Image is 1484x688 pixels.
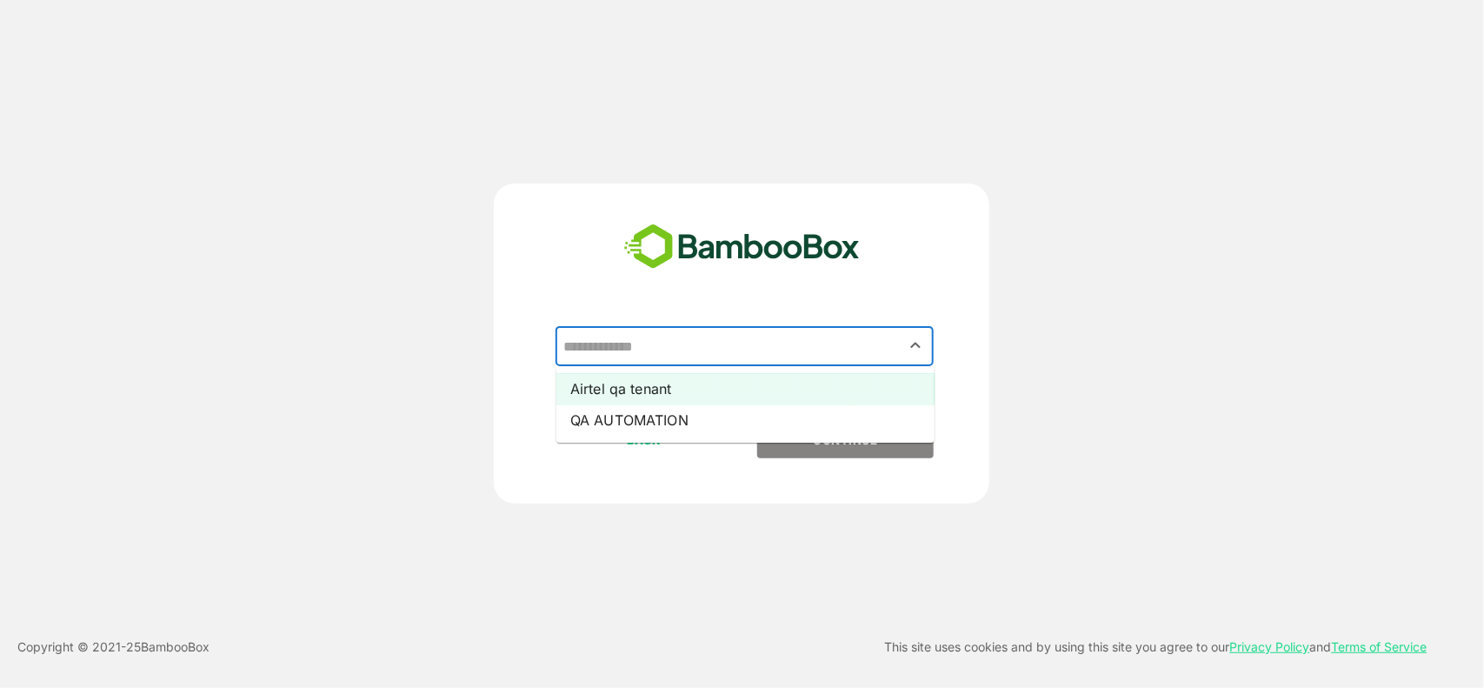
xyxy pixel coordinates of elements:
button: Close [904,334,928,357]
a: Privacy Policy [1230,639,1310,654]
a: Terms of Service [1332,639,1427,654]
li: Airtel qa tenant [556,373,935,404]
p: This site uses cookies and by using this site you agree to our and [885,637,1427,658]
li: QA AUTOMATION [556,404,935,436]
img: bamboobox [615,218,869,276]
p: Copyright © 2021- 25 BambooBox [17,637,210,658]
